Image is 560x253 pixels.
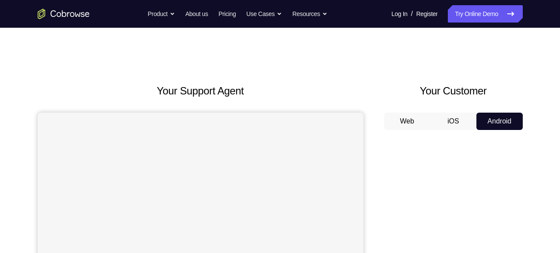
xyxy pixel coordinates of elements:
button: Resources [292,5,327,23]
a: Pricing [218,5,236,23]
a: Try Online Demo [448,5,522,23]
a: Go to the home page [38,9,90,19]
button: Use Cases [246,5,282,23]
button: iOS [430,113,476,130]
button: Product [148,5,175,23]
button: Web [384,113,431,130]
a: About us [185,5,208,23]
a: Register [416,5,437,23]
span: / [411,9,413,19]
h2: Your Support Agent [38,83,363,99]
h2: Your Customer [384,83,523,99]
button: Android [476,113,523,130]
a: Log In [392,5,408,23]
